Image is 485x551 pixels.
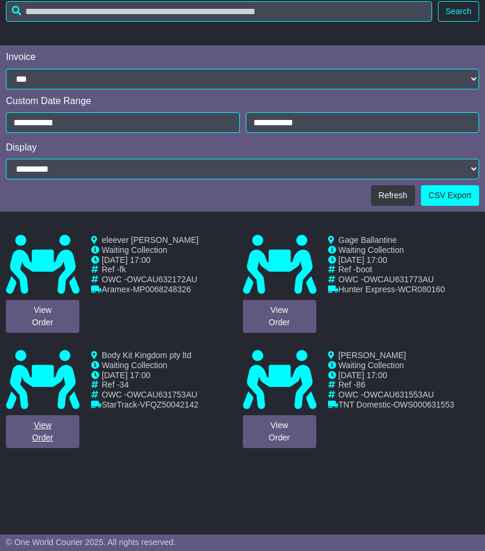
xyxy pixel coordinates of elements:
td: Ref - [339,380,454,390]
a: CSV Export [421,185,479,206]
span: Waiting Collection [339,245,404,255]
span: eleever [PERSON_NAME] [102,235,199,245]
span: Aramex [102,285,130,294]
span: OWCAU632172AU [127,275,198,284]
td: OWC - [339,390,454,400]
span: [DATE] 17:00 [339,255,387,265]
span: [DATE] 17:00 [339,370,387,380]
span: VFQZ50042142 [140,400,199,409]
div: Invoice [6,51,479,62]
span: Waiting Collection [102,245,168,255]
span: 34 [119,380,129,389]
a: ViewOrder [6,415,79,448]
a: ViewOrder [243,300,316,333]
div: Display [6,142,479,153]
td: Ref - [102,380,198,390]
td: Ref - [102,265,199,275]
span: MP0068248326 [133,285,191,294]
td: OWC - [339,275,445,285]
td: OWC - [102,390,198,400]
span: WCR080160 [398,285,445,294]
span: 86 [356,380,366,389]
span: [DATE] 17:00 [102,255,150,265]
span: StarTrack [102,400,137,409]
span: © One World Courier 2025. All rights reserved. [6,537,176,547]
a: ViewOrder [6,300,79,333]
span: Gage Ballantine [339,235,397,245]
span: OWCAU631773AU [363,275,434,284]
span: [PERSON_NAME] [339,350,406,360]
span: Waiting Collection [339,360,404,370]
td: - [102,285,199,295]
span: OWCAU631753AU [127,390,198,399]
a: ViewOrder [243,415,316,448]
span: TNT Domestic [339,400,391,409]
div: Custom Date Range [6,95,479,106]
td: - [339,400,454,410]
td: OWC - [102,275,199,285]
span: fk [119,265,126,274]
span: Hunter Express [339,285,395,294]
span: OWS000631553 [393,400,454,409]
button: Refresh [371,185,415,206]
td: - [102,400,198,410]
span: Body Kit Kingdom pty ltd [102,350,192,360]
span: Waiting Collection [102,360,168,370]
span: OWCAU631553AU [363,390,434,399]
td: Ref - [339,265,445,275]
td: - [339,285,445,295]
span: [DATE] 17:00 [102,370,150,380]
span: boot [356,265,372,274]
button: Search [438,1,479,22]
